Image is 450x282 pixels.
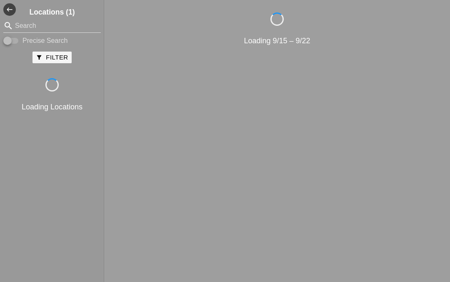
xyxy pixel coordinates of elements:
[15,19,89,32] input: Search
[22,37,68,45] label: Precise Search
[3,3,16,16] i: west
[3,36,101,46] div: Enable Precise search to match search terms exactly.
[107,35,447,47] div: Loading 9/15 – 9/22
[3,3,16,16] button: Shrink Sidebar
[3,21,13,31] i: search
[2,101,102,113] div: Loading Locations
[36,53,68,62] div: Filter
[32,52,71,63] button: Filter
[36,54,42,61] i: filter_alt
